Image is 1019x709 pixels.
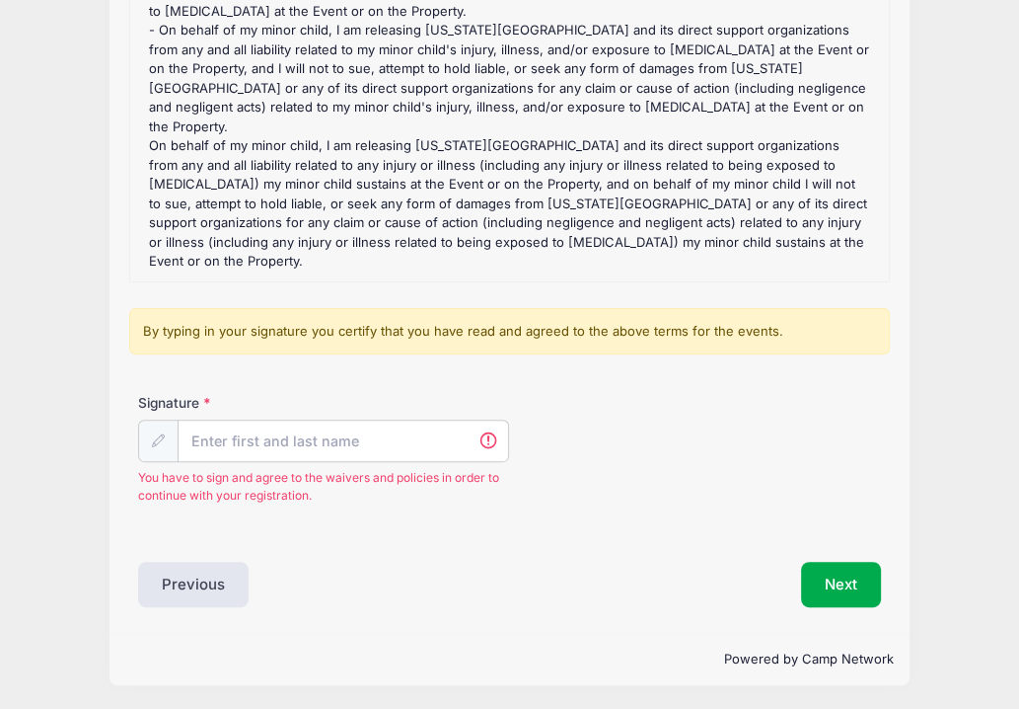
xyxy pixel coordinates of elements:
[129,308,891,355] div: By typing in your signature you certify that you have read and agreed to the above terms for the ...
[138,393,324,413] label: Signature
[125,650,893,670] p: Powered by Camp Network
[138,469,509,505] span: You have to sign and agree to the waivers and policies in order to continue with your registration.
[178,420,509,462] input: Enter first and last name
[138,562,249,607] button: Previous
[801,562,881,607] button: Next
